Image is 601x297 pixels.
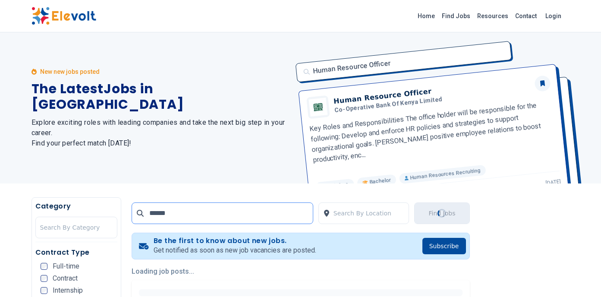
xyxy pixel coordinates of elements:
[41,287,47,294] input: Internship
[436,208,447,219] div: Loading...
[132,266,470,277] p: Loading job posts...
[53,287,83,294] span: Internship
[31,81,290,112] h1: The Latest Jobs in [GEOGRAPHIC_DATA]
[53,263,79,270] span: Full-time
[154,237,316,245] h4: Be the first to know about new jobs.
[35,201,117,212] h5: Category
[540,7,566,25] a: Login
[40,67,100,76] p: New new jobs posted
[438,9,474,23] a: Find Jobs
[512,9,540,23] a: Contact
[414,9,438,23] a: Home
[31,7,96,25] img: Elevolt
[558,256,601,297] iframe: Chat Widget
[53,275,78,282] span: Contract
[422,238,466,254] button: Subscribe
[41,275,47,282] input: Contract
[474,9,512,23] a: Resources
[31,117,290,148] h2: Explore exciting roles with leading companies and take the next big step in your career. Find you...
[41,263,47,270] input: Full-time
[35,247,117,258] h5: Contract Type
[414,202,469,224] button: Find JobsLoading...
[154,245,316,256] p: Get notified as soon as new job vacancies are posted.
